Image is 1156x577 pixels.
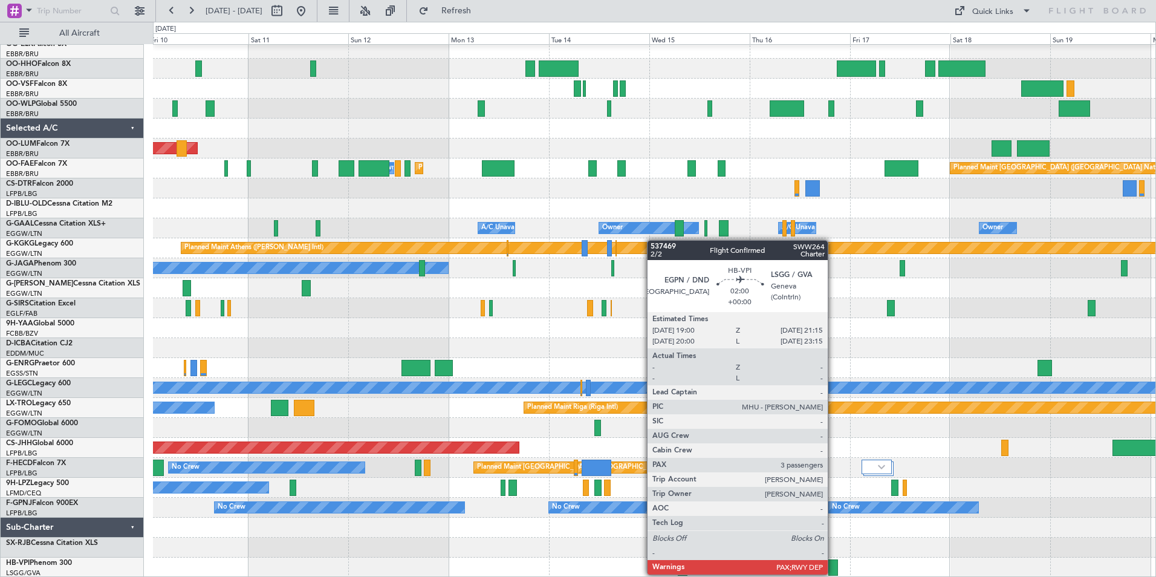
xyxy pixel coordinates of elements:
[449,33,549,44] div: Mon 13
[148,33,248,44] div: Fri 10
[6,269,42,278] a: EGGW/LTN
[6,449,37,458] a: LFPB/LBG
[982,219,1003,237] div: Owner
[649,33,750,44] div: Wed 15
[431,7,482,15] span: Refresh
[6,369,38,378] a: EGSS/STN
[6,380,32,387] span: G-LEGC
[413,1,485,21] button: Refresh
[6,559,30,567] span: HB-VPI
[6,400,71,407] a: LX-TROLegacy 650
[6,220,34,227] span: G-GAAL
[155,24,176,34] div: [DATE]
[6,460,33,467] span: F-HECD
[6,420,37,427] span: G-FOMO
[418,159,524,177] div: Planned Maint Melsbroek Air Base
[6,460,66,467] a: F-HECDFalcon 7X
[6,200,112,207] a: D-IBLU-OLDCessna Citation M2
[6,189,37,198] a: LFPB/LBG
[477,458,667,477] div: Planned Maint [GEOGRAPHIC_DATA] ([GEOGRAPHIC_DATA])
[6,149,39,158] a: EBBR/BRU
[6,80,67,88] a: OO-VSFFalcon 8X
[6,180,32,187] span: CS-DTR
[527,399,618,417] div: Planned Maint Riga (Riga Intl)
[6,320,74,327] a: 9H-YAAGlobal 5000
[6,389,42,398] a: EGGW/LTN
[6,380,71,387] a: G-LEGCLegacy 600
[6,50,39,59] a: EBBR/BRU
[184,239,323,257] div: Planned Maint Athens ([PERSON_NAME] Intl)
[6,440,73,447] a: CS-JHHGlobal 6000
[6,300,29,307] span: G-SIRS
[6,329,38,338] a: FCBB/BZV
[6,140,36,148] span: OO-LUM
[602,219,623,237] div: Owner
[6,60,37,68] span: OO-HHO
[6,200,47,207] span: D-IBLU-OLD
[6,320,33,327] span: 9H-YAA
[6,540,98,547] a: SX-RJBCessna Citation XLS
[172,458,200,477] div: No Crew
[6,260,34,267] span: G-JAGA
[37,2,106,20] input: Trip Number
[972,6,1013,18] div: Quick Links
[6,540,31,547] span: SX-RJB
[552,498,580,517] div: No Crew
[206,5,262,16] span: [DATE] - [DATE]
[6,489,41,498] a: LFMD/CEQ
[948,1,1037,21] button: Quick Links
[6,440,32,447] span: CS-JHH
[6,429,42,438] a: EGGW/LTN
[6,500,78,507] a: F-GPNJFalcon 900EX
[782,219,832,237] div: A/C Unavailable
[6,109,39,119] a: EBBR/BRU
[13,24,131,43] button: All Aircraft
[6,509,37,518] a: LFPB/LBG
[6,480,30,487] span: 9H-LPZ
[6,420,78,427] a: G-FOMOGlobal 6000
[6,100,77,108] a: OO-WLPGlobal 5500
[6,340,31,347] span: D-ICBA
[218,498,245,517] div: No Crew
[6,90,39,99] a: EBBR/BRU
[6,360,34,367] span: G-ENRG
[6,100,36,108] span: OO-WLP
[6,160,67,168] a: OO-FAEFalcon 7X
[1050,33,1151,44] div: Sun 19
[348,33,449,44] div: Sun 12
[6,240,34,247] span: G-KGKG
[6,500,32,507] span: F-GPNJ
[6,289,42,298] a: EGGW/LTN
[6,409,42,418] a: EGGW/LTN
[549,33,649,44] div: Tue 14
[6,400,32,407] span: LX-TRO
[832,498,860,517] div: No Crew
[6,309,37,318] a: EGLF/FAB
[6,60,71,68] a: OO-HHOFalcon 8X
[878,465,885,469] img: arrow-gray.svg
[6,300,76,307] a: G-SIRSCitation Excel
[6,249,42,258] a: EGGW/LTN
[248,33,349,44] div: Sat 11
[6,169,39,178] a: EBBR/BRU
[6,70,39,79] a: EBBR/BRU
[6,160,34,168] span: OO-FAE
[6,280,73,287] span: G-[PERSON_NAME]
[6,469,37,478] a: LFPB/LBG
[6,180,73,187] a: CS-DTRFalcon 2000
[31,29,128,37] span: All Aircraft
[6,260,76,267] a: G-JAGAPhenom 300
[6,209,37,218] a: LFPB/LBG
[6,360,75,367] a: G-ENRGPraetor 600
[6,220,106,227] a: G-GAALCessna Citation XLS+
[950,33,1051,44] div: Sat 18
[6,480,69,487] a: 9H-LPZLegacy 500
[6,559,72,567] a: HB-VPIPhenom 300
[6,140,70,148] a: OO-LUMFalcon 7X
[6,240,73,247] a: G-KGKGLegacy 600
[750,33,850,44] div: Thu 16
[850,33,950,44] div: Fri 17
[6,80,34,88] span: OO-VSF
[6,349,44,358] a: EDDM/MUC
[6,280,140,287] a: G-[PERSON_NAME]Cessna Citation XLS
